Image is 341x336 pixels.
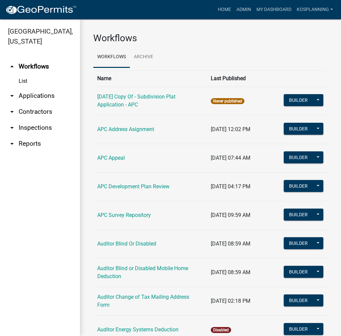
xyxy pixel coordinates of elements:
button: Builder [284,94,313,106]
span: [DATE] 04:17 PM [211,183,250,190]
span: [DATE] 02:18 PM [211,298,250,304]
button: Builder [284,209,313,221]
button: Builder [284,294,313,306]
button: Builder [284,180,313,192]
a: Archive [130,47,157,68]
th: Last Published [207,70,279,86]
i: arrow_drop_down [8,140,16,148]
span: [DATE] 08:59 AM [211,241,250,247]
a: Auditor Change of Tax Mailing Address Form [97,294,189,308]
h3: Workflows [93,33,328,44]
span: [DATE] 12:02 PM [211,126,250,132]
a: Admin [234,3,254,16]
span: [DATE] 07:44 AM [211,155,250,161]
a: APC Survey Repository [97,212,151,218]
i: arrow_drop_down [8,92,16,100]
span: [DATE] 09:59 AM [211,212,250,218]
a: APC Address Asignment [97,126,154,132]
i: arrow_drop_down [8,108,16,116]
i: arrow_drop_up [8,63,16,71]
span: Disabled [211,327,231,333]
button: Builder [284,123,313,135]
button: Builder [284,237,313,249]
button: Builder [284,323,313,335]
a: Auditor Blind or Disabled Mobile Home Deduction [97,265,188,279]
a: My Dashboard [254,3,294,16]
a: APC Development Plan Review [97,183,170,190]
a: kosplanning [294,3,336,16]
a: Auditor Blind Or Disabled [97,241,156,247]
a: [DATE] Copy Of - Subdivision Plat Application - APC [97,93,175,108]
i: arrow_drop_down [8,124,16,132]
span: [DATE] 08:59 AM [211,269,250,275]
th: Name [93,70,207,86]
a: Workflows [93,47,130,68]
span: Never published [211,98,244,104]
a: APC Appeal [97,155,125,161]
button: Builder [284,151,313,163]
button: Builder [284,266,313,278]
a: Auditor Energy Systems Deduction [97,326,178,333]
a: Home [215,3,234,16]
